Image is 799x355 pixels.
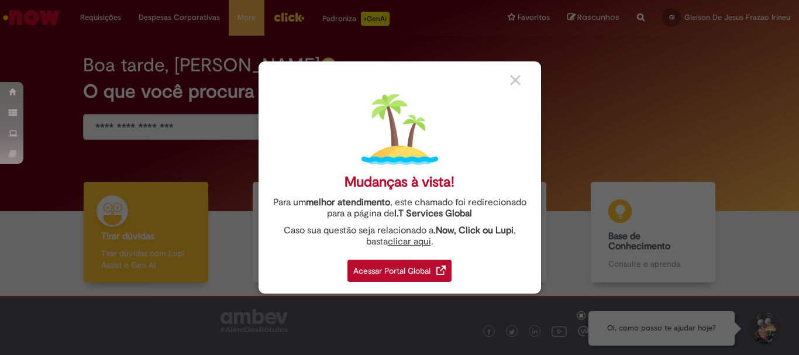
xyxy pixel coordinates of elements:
img: redirect_link.png [436,266,446,275]
div: Caso sua questão seja relacionado a , basta . [267,225,532,247]
div: Para um , este chamado foi redirecionado para a página de [267,197,532,219]
strong: .Now, Click ou Lupi [433,225,514,236]
div: Mudanças à vista! [345,174,454,191]
div: Acessar Portal Global [347,260,452,282]
a: clicar aqui [388,229,431,247]
a: I.T Services Global [394,201,472,219]
img: close_button_grey.png [510,75,521,85]
img: island.png [361,91,438,168]
a: Acessar Portal Global [347,253,452,282]
strong: melhor atendimento [306,197,390,208]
